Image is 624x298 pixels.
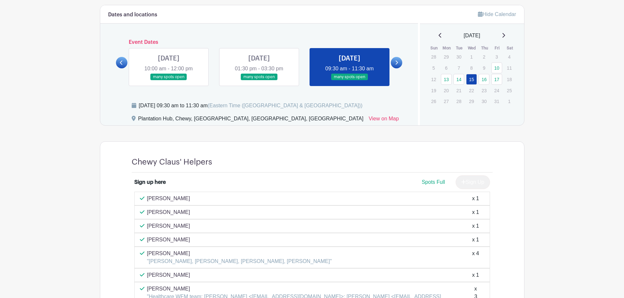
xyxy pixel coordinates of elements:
p: 9 [479,63,489,73]
p: 25 [504,85,515,96]
th: Sun [428,45,441,51]
div: x 1 [472,222,479,230]
p: [PERSON_NAME] [147,208,190,216]
p: 29 [466,96,477,106]
a: Hide Calendar [478,11,516,17]
p: 18 [504,74,515,84]
p: [PERSON_NAME] [147,250,332,257]
p: 11 [504,63,515,73]
a: 17 [491,74,502,85]
p: 28 [453,96,464,106]
p: 30 [453,52,464,62]
p: 27 [441,96,452,106]
p: 6 [441,63,452,73]
p: 24 [491,85,502,96]
div: x 1 [472,195,479,202]
a: 10 [491,62,502,73]
p: 31 [491,96,502,106]
p: [PERSON_NAME] [147,271,190,279]
p: 19 [428,85,439,96]
p: 1 [466,52,477,62]
div: x 1 [472,271,479,279]
p: 2 [479,52,489,62]
th: Mon [441,45,453,51]
span: (Eastern Time ([GEOGRAPHIC_DATA] & [GEOGRAPHIC_DATA])) [208,103,363,108]
p: 4 [504,52,515,62]
p: [PERSON_NAME] [147,285,475,293]
th: Tue [453,45,466,51]
p: 3 [491,52,502,62]
p: 20 [441,85,452,96]
span: [DATE] [464,32,480,40]
a: 13 [441,74,452,85]
p: 30 [479,96,489,106]
a: View on Map [369,115,399,125]
p: 26 [428,96,439,106]
p: 28 [428,52,439,62]
div: [DATE] 09:30 am to 11:30 am [139,102,363,110]
div: x 1 [472,208,479,216]
span: Spots Full [422,179,445,185]
a: 16 [479,74,489,85]
th: Wed [466,45,479,51]
div: x 1 [472,236,479,244]
p: 1 [504,96,515,106]
p: 22 [466,85,477,96]
p: [PERSON_NAME] [147,195,190,202]
p: 12 [428,74,439,84]
p: 5 [428,63,439,73]
p: [PERSON_NAME] [147,222,190,230]
div: x 4 [472,250,479,265]
div: Plantation Hub, Chewy, [GEOGRAPHIC_DATA], [GEOGRAPHIC_DATA], [GEOGRAPHIC_DATA] [138,115,364,125]
p: 23 [479,85,489,96]
th: Thu [478,45,491,51]
h6: Event Dates [127,39,391,45]
p: [PERSON_NAME] [147,236,190,244]
div: Sign up here [134,178,166,186]
h4: Chewy Claus' Helpers [132,157,212,167]
p: 8 [466,63,477,73]
p: "[PERSON_NAME], [PERSON_NAME], [PERSON_NAME], [PERSON_NAME]" [147,257,332,265]
p: 7 [453,63,464,73]
th: Sat [503,45,516,51]
p: 29 [441,52,452,62]
a: 15 [466,74,477,85]
h6: Dates and locations [108,12,157,18]
p: 21 [453,85,464,96]
a: 14 [453,74,464,85]
th: Fri [491,45,504,51]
